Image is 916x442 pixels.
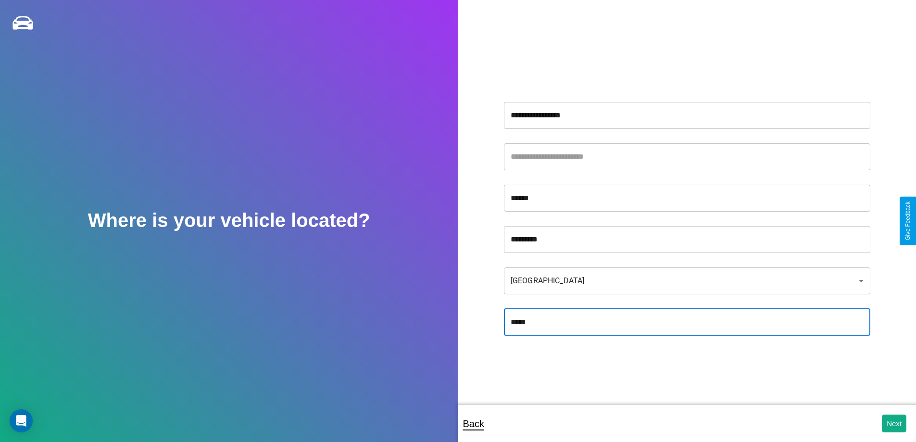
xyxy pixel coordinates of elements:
[882,415,906,432] button: Next
[463,415,484,432] p: Back
[88,210,370,231] h2: Where is your vehicle located?
[904,202,911,240] div: Give Feedback
[504,267,870,294] div: [GEOGRAPHIC_DATA]
[10,409,33,432] div: Open Intercom Messenger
